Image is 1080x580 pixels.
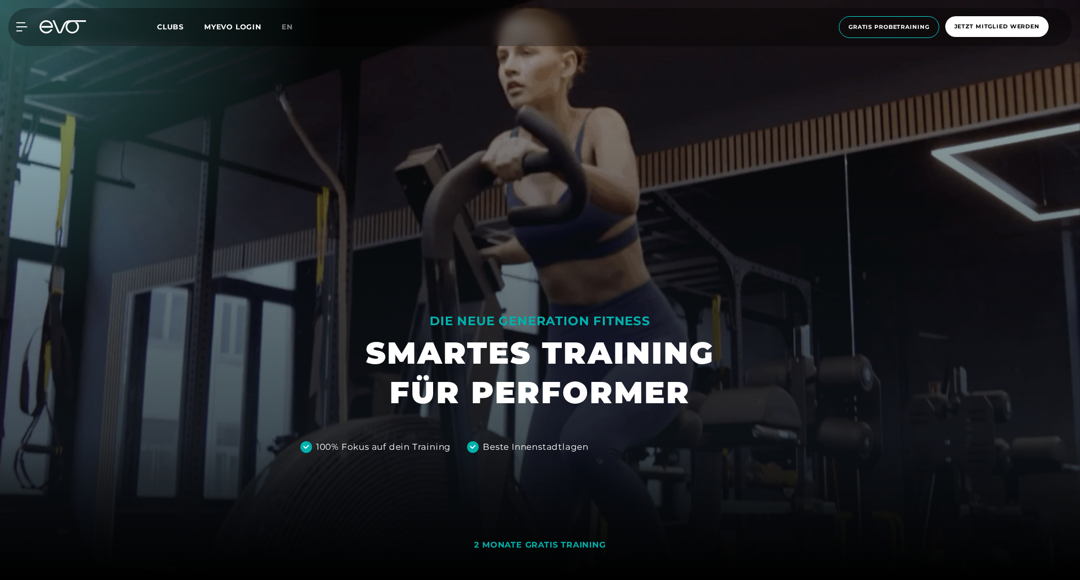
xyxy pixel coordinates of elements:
a: MYEVO LOGIN [204,22,261,31]
div: 100% Fokus auf dein Training [316,441,451,454]
div: DIE NEUE GENERATION FITNESS [366,313,714,329]
h1: SMARTES TRAINING FÜR PERFORMER [366,333,714,412]
span: Jetzt Mitglied werden [954,22,1039,31]
span: Gratis Probetraining [848,23,930,31]
div: 2 MONATE GRATIS TRAINING [474,540,605,551]
a: en [282,21,305,33]
div: Beste Innenstadtlagen [483,441,589,454]
a: Gratis Probetraining [836,16,942,38]
span: en [282,22,293,31]
a: Jetzt Mitglied werden [942,16,1052,38]
a: Clubs [157,22,204,31]
span: Clubs [157,22,184,31]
